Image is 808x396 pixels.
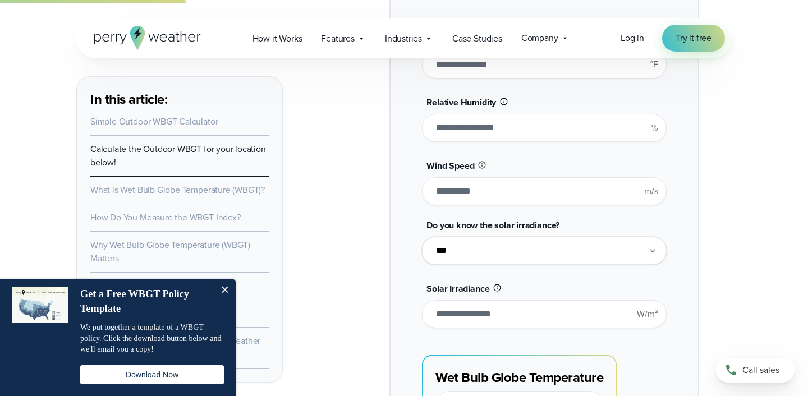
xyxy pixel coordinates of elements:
[443,27,512,50] a: Case Studies
[426,219,559,232] span: Do you know the solar irradiance?
[90,142,266,169] a: Calculate the Outdoor WBGT for your location below!
[321,32,355,45] span: Features
[676,31,711,45] span: Try it free
[90,115,218,128] a: Simple Outdoor WBGT Calculator
[90,183,265,196] a: What is Wet Bulb Globe Temperature (WBGT)?
[80,365,224,384] button: Download Now
[742,363,779,377] span: Call sales
[426,282,489,295] span: Solar Irradiance
[716,358,795,383] a: Call sales
[12,287,68,323] img: dialog featured image
[621,31,644,44] span: Log in
[80,287,212,316] h4: Get a Free WBGT Policy Template
[426,159,474,172] span: Wind Speed
[252,32,302,45] span: How it Works
[662,25,725,52] a: Try it free
[90,238,250,265] a: Why Wet Bulb Globe Temperature (WBGT) Matters
[621,31,644,45] a: Log in
[521,31,558,45] span: Company
[90,90,269,108] h3: In this article:
[90,211,241,224] a: How Do You Measure the WBGT Index?
[213,279,236,302] button: Close
[385,32,422,45] span: Industries
[452,32,502,45] span: Case Studies
[426,96,496,109] span: Relative Humidity
[80,322,224,355] p: We put together a template of a WBGT policy. Click the download button below and we'll email you ...
[243,27,312,50] a: How it Works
